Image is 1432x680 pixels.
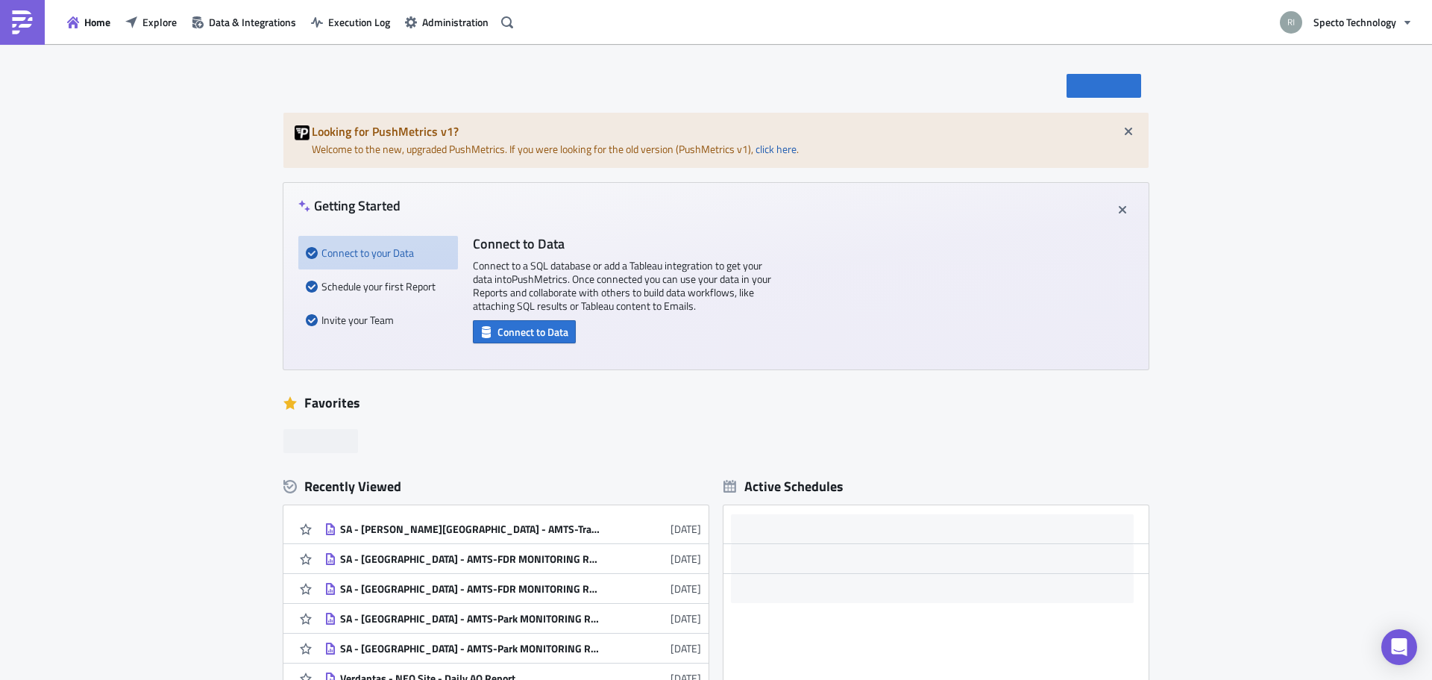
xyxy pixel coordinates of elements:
[306,236,450,269] div: Connect to your Data
[340,523,601,536] div: SA - [PERSON_NAME][GEOGRAPHIC_DATA] - AMTS-Track1-East-TL
[324,514,701,543] a: SA - [PERSON_NAME][GEOGRAPHIC_DATA] - AMTS-Track1-East-TL[DATE]
[283,392,1149,414] div: Favorites
[142,14,177,30] span: Explore
[304,10,398,34] button: Execution Log
[306,303,450,337] div: Invite your Team
[473,320,576,343] button: Connect to Data
[328,14,390,30] span: Execution Log
[118,10,184,34] button: Explore
[283,475,709,498] div: Recently Viewed
[324,604,701,633] a: SA - [GEOGRAPHIC_DATA] - AMTS-Park MONITORING REPORT - daily[DATE]
[473,322,576,338] a: Connect to Data
[10,10,34,34] img: PushMetrics
[756,141,797,157] a: click here
[312,125,1137,137] h5: Looking for PushMetrics v1?
[209,14,296,30] span: Data & Integrations
[298,198,401,213] h4: Getting Started
[473,259,771,313] p: Connect to a SQL database or add a Tableau integration to get your data into PushMetrics . Once c...
[324,634,701,663] a: SA - [GEOGRAPHIC_DATA] - AMTS-Park MONITORING REPORT - weekly[DATE]
[340,642,601,655] div: SA - [GEOGRAPHIC_DATA] - AMTS-Park MONITORING REPORT - weekly
[324,574,701,603] a: SA - [GEOGRAPHIC_DATA] - AMTS-FDR MONITORING REPORT - weekly[DATE]
[1278,10,1304,35] img: Avatar
[473,236,771,252] h4: Connect to Data
[671,581,701,596] time: 2025-09-11T15:41:12Z
[1313,14,1396,30] span: Specto Technology
[1271,6,1421,39] button: Specto Technology
[671,640,701,656] time: 2025-09-11T15:40:42Z
[324,544,701,573] a: SA - [GEOGRAPHIC_DATA] - AMTS-FDR MONITORING REPORT - daily[DATE]
[340,582,601,596] div: SA - [GEOGRAPHIC_DATA] - AMTS-FDR MONITORING REPORT - weekly
[671,521,701,537] time: 2025-09-11T15:41:42Z
[340,612,601,626] div: SA - [GEOGRAPHIC_DATA] - AMTS-Park MONITORING REPORT - daily
[723,478,844,495] div: Active Schedules
[671,551,701,567] time: 2025-09-11T15:41:25Z
[340,552,601,566] div: SA - [GEOGRAPHIC_DATA] - AMTS-FDR MONITORING REPORT - daily
[60,10,118,34] button: Home
[283,113,1149,168] div: Welcome to the new, upgraded PushMetrics. If you were looking for the old version (PushMetrics v1...
[1381,629,1417,665] div: Open Intercom Messenger
[398,10,496,34] button: Administration
[184,10,304,34] button: Data & Integrations
[671,611,701,626] time: 2025-09-11T15:40:57Z
[497,324,568,340] span: Connect to Data
[84,14,110,30] span: Home
[306,269,450,303] div: Schedule your first Report
[422,14,489,30] span: Administration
